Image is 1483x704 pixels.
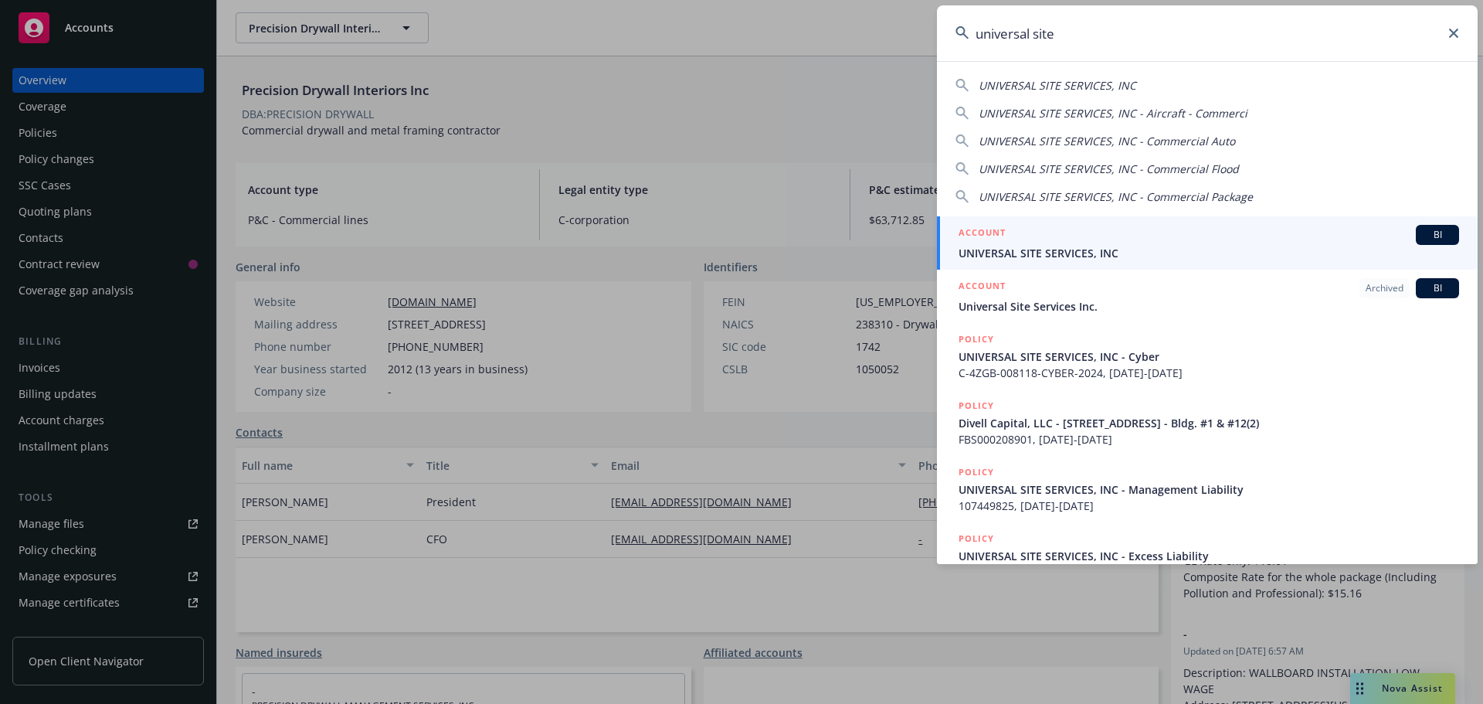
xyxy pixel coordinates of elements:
[959,298,1459,315] span: Universal Site Services Inc.
[937,216,1478,270] a: ACCOUNTBIUNIVERSAL SITE SERVICES, INC
[959,464,994,480] h5: POLICY
[1422,228,1453,242] span: BI
[959,398,994,413] h5: POLICY
[959,548,1459,564] span: UNIVERSAL SITE SERVICES, INC - Excess Liability
[979,134,1235,148] span: UNIVERSAL SITE SERVICES, INC - Commercial Auto
[959,531,994,546] h5: POLICY
[937,323,1478,389] a: POLICYUNIVERSAL SITE SERVICES, INC - CyberC-4ZGB-008118-CYBER-2024, [DATE]-[DATE]
[959,225,1006,243] h5: ACCOUNT
[959,278,1006,297] h5: ACCOUNT
[1366,281,1403,295] span: Archived
[937,456,1478,522] a: POLICYUNIVERSAL SITE SERVICES, INC - Management Liability107449825, [DATE]-[DATE]
[979,189,1253,204] span: UNIVERSAL SITE SERVICES, INC - Commercial Package
[959,365,1459,381] span: C-4ZGB-008118-CYBER-2024, [DATE]-[DATE]
[937,522,1478,589] a: POLICYUNIVERSAL SITE SERVICES, INC - Excess Liability
[937,270,1478,323] a: ACCOUNTArchivedBIUniversal Site Services Inc.
[979,106,1247,121] span: UNIVERSAL SITE SERVICES, INC - Aircraft - Commerci
[959,431,1459,447] span: FBS000208901, [DATE]-[DATE]
[959,498,1459,514] span: 107449825, [DATE]-[DATE]
[959,245,1459,261] span: UNIVERSAL SITE SERVICES, INC
[959,415,1459,431] span: Divell Capital, LLC - [STREET_ADDRESS] - Bldg. #1 & #12(2)
[959,349,1459,365] span: UNIVERSAL SITE SERVICES, INC - Cyber
[959,332,994,347] h5: POLICY
[959,481,1459,498] span: UNIVERSAL SITE SERVICES, INC - Management Liability
[979,78,1136,93] span: UNIVERSAL SITE SERVICES, INC
[1422,281,1453,295] span: BI
[937,389,1478,456] a: POLICYDivell Capital, LLC - [STREET_ADDRESS] - Bldg. #1 & #12(2)FBS000208901, [DATE]-[DATE]
[937,5,1478,61] input: Search...
[979,162,1239,176] span: UNIVERSAL SITE SERVICES, INC - Commercial Flood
